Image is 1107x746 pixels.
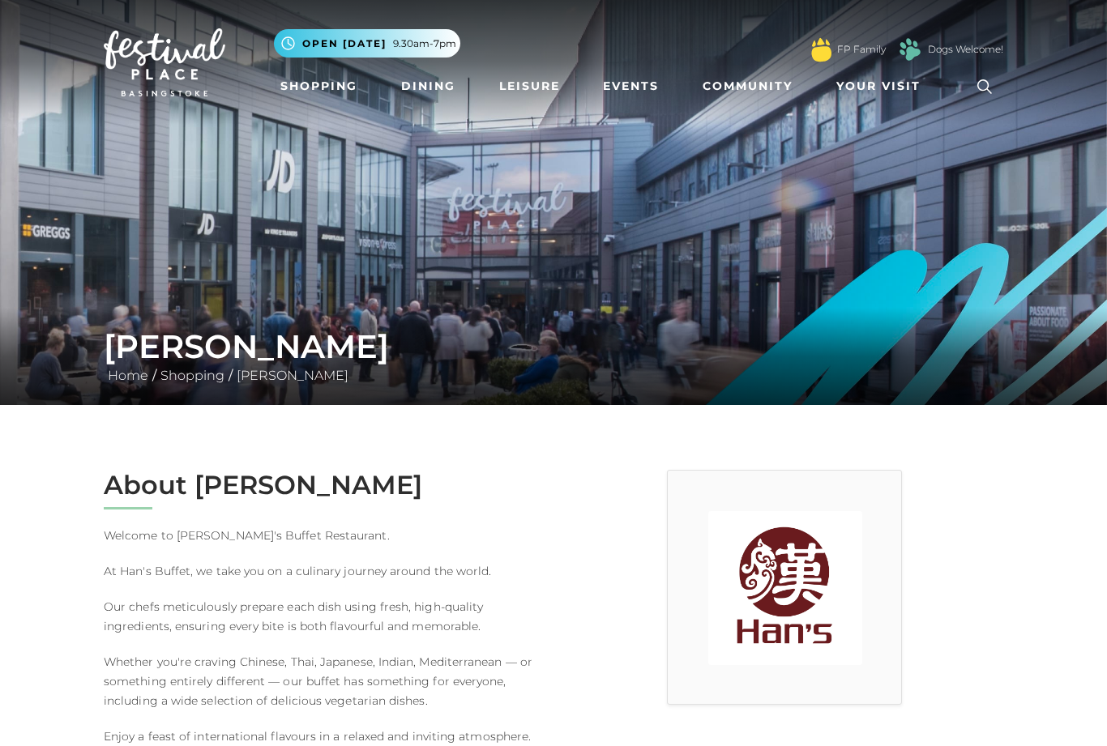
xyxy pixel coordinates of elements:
a: Your Visit [830,71,935,101]
h2: About [PERSON_NAME] [104,470,541,501]
a: Events [596,71,665,101]
p: Enjoy a feast of international flavours in a relaxed and inviting atmosphere. [104,727,541,746]
span: Open [DATE] [302,36,387,51]
span: 9.30am-7pm [393,36,456,51]
button: Open [DATE] 9.30am-7pm [274,29,460,58]
a: Dogs Welcome! [928,42,1003,57]
a: Leisure [493,71,566,101]
a: Shopping [156,368,229,383]
a: [PERSON_NAME] [233,368,353,383]
a: Dining [395,71,462,101]
p: Welcome to [PERSON_NAME]'s Buffet Restaurant. [104,526,541,545]
span: Your Visit [836,78,921,95]
div: / / [92,327,1015,386]
p: Our chefs meticulously prepare each dish using fresh, high-quality ingredients, ensuring every bi... [104,597,541,636]
a: Shopping [274,71,364,101]
img: Festival Place Logo [104,28,225,96]
a: Home [104,368,152,383]
a: FP Family [837,42,886,57]
h1: [PERSON_NAME] [104,327,1003,366]
p: Whether you're craving Chinese, Thai, Japanese, Indian, Mediterranean — or something entirely dif... [104,652,541,710]
p: At Han's Buffet, we take you on a culinary journey around the world. [104,561,541,581]
a: Community [696,71,799,101]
